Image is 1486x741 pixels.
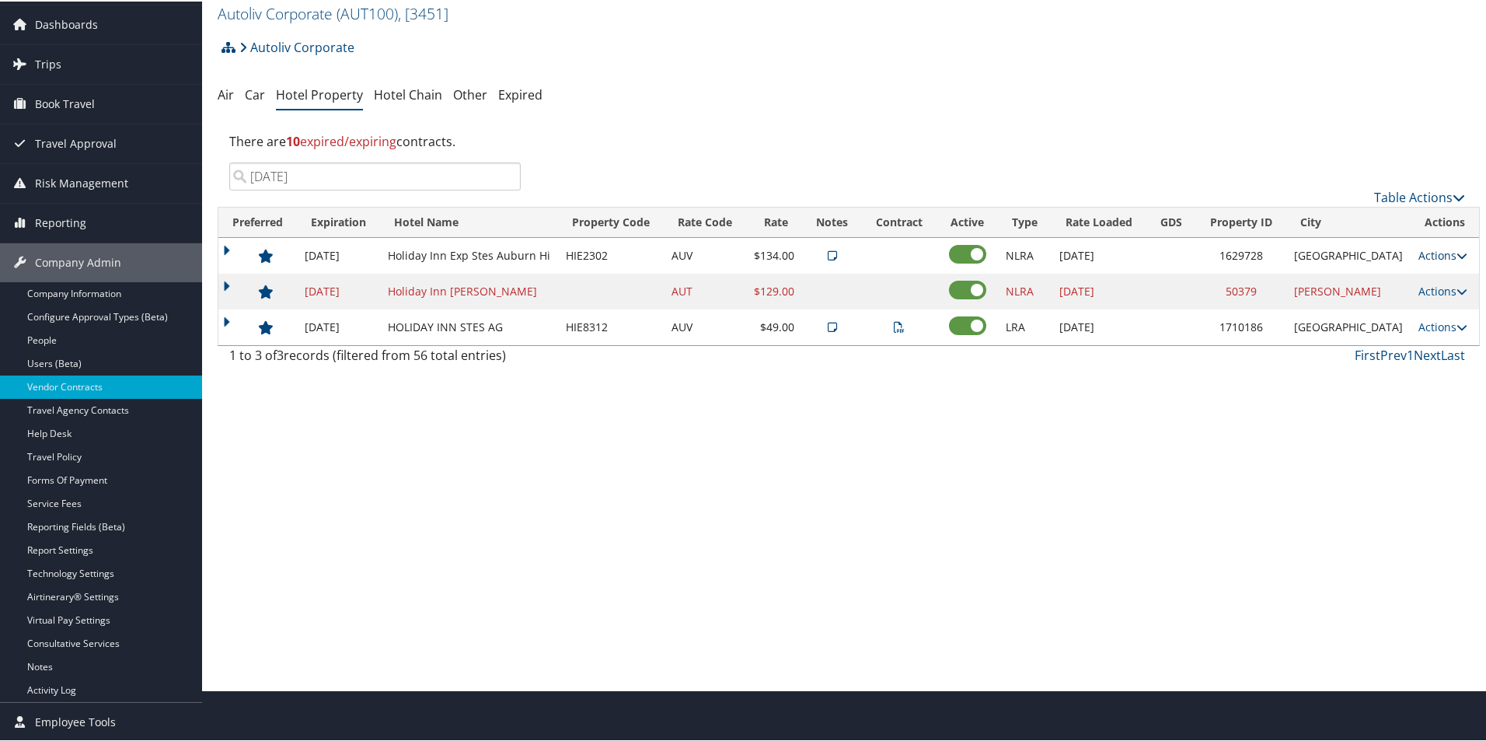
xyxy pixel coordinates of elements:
a: First [1355,345,1380,362]
th: City: activate to sort column ascending [1286,206,1411,236]
a: Next [1414,345,1441,362]
th: Preferred: activate to sort column ascending [218,206,297,236]
td: [GEOGRAPHIC_DATA] [1286,308,1411,344]
a: Last [1441,345,1465,362]
a: Hotel Chain [374,85,442,102]
div: 1 to 3 of records (filtered from 56 total entries) [229,344,521,371]
span: Dashboards [35,4,98,43]
th: Rate Loaded: activate to sort column ascending [1052,206,1146,236]
a: Expired [498,85,542,102]
td: 1629728 [1196,236,1286,272]
th: Hotel Name: activate to sort column descending [380,206,558,236]
td: AUV [664,236,746,272]
td: HOLIDAY INN STES AG [380,308,558,344]
span: Employee Tools [35,701,116,740]
span: Trips [35,44,61,82]
a: Air [218,85,234,102]
td: $134.00 [746,236,802,272]
td: Holiday Inn [PERSON_NAME] [380,272,558,308]
span: Risk Management [35,163,128,201]
td: [DATE] [297,308,380,344]
td: 1710186 [1196,308,1286,344]
td: [PERSON_NAME] [1286,272,1411,308]
a: Car [245,85,265,102]
span: Book Travel [35,83,95,122]
td: HIE8312 [558,308,664,344]
td: [DATE] [1052,308,1146,344]
td: $49.00 [746,308,802,344]
td: NLRA [998,236,1052,272]
a: Actions [1418,246,1467,261]
a: 1 [1407,345,1414,362]
a: Hotel Property [276,85,363,102]
td: [GEOGRAPHIC_DATA] [1286,236,1411,272]
td: AUT [664,272,746,308]
th: Active: activate to sort column ascending [937,206,998,236]
th: Property ID: activate to sort column ascending [1196,206,1286,236]
th: Property Code: activate to sort column ascending [558,206,664,236]
span: Company Admin [35,242,121,281]
th: Rate Code: activate to sort column ascending [664,206,746,236]
a: Actions [1418,282,1467,297]
th: Expiration: activate to sort column ascending [297,206,380,236]
a: Actions [1418,318,1467,333]
td: HIE2302 [558,236,664,272]
td: 50379 [1196,272,1286,308]
th: Rate: activate to sort column ascending [746,206,802,236]
span: ( AUT100 ) [337,2,398,23]
span: expired/expiring [286,131,396,149]
span: Reporting [35,202,86,241]
a: Table Actions [1374,187,1465,204]
a: Autoliv Corporate [218,2,448,23]
th: Actions [1411,206,1479,236]
span: , [ 3451 ] [398,2,448,23]
a: Other [453,85,487,102]
input: Search [229,161,521,189]
strong: 10 [286,131,300,149]
th: Type: activate to sort column ascending [998,206,1052,236]
th: Contract: activate to sort column ascending [862,206,937,236]
td: LRA [998,308,1052,344]
td: [DATE] [297,236,380,272]
a: Autoliv Corporate [239,30,354,61]
th: Notes: activate to sort column ascending [802,206,862,236]
td: [DATE] [1052,236,1146,272]
span: 3 [277,345,284,362]
a: Prev [1380,345,1407,362]
td: AUV [664,308,746,344]
td: [DATE] [297,272,380,308]
td: $129.00 [746,272,802,308]
td: [DATE] [1052,272,1146,308]
span: Travel Approval [35,123,117,162]
div: There are contracts. [218,119,1477,161]
td: Holiday Inn Exp Stes Auburn Hi [380,236,558,272]
th: GDS: activate to sort column ascending [1146,206,1196,236]
td: NLRA [998,272,1052,308]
